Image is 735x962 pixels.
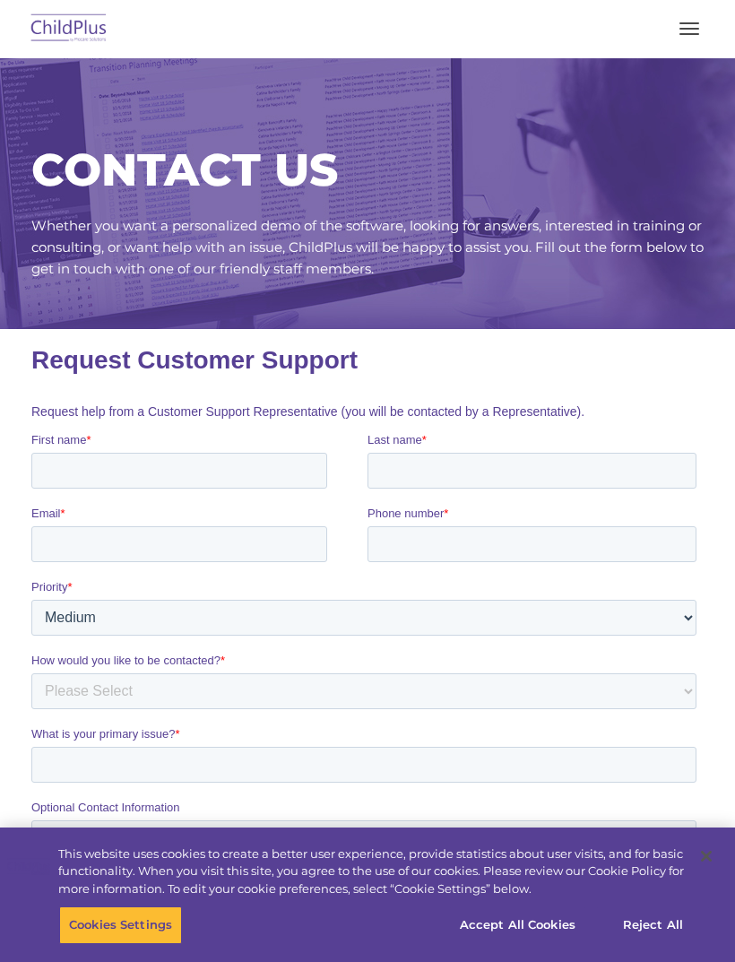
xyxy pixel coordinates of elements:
button: Close [687,836,726,876]
button: Cookies Settings [59,906,182,944]
div: This website uses cookies to create a better user experience, provide statistics about user visit... [58,845,684,898]
button: Accept All Cookies [450,906,585,944]
img: ChildPlus by Procare Solutions [27,8,111,50]
span: CONTACT US [31,143,338,197]
span: Whether you want a personalized demo of the software, looking for answers, interested in training... [31,217,704,277]
button: Reject All [597,906,709,944]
